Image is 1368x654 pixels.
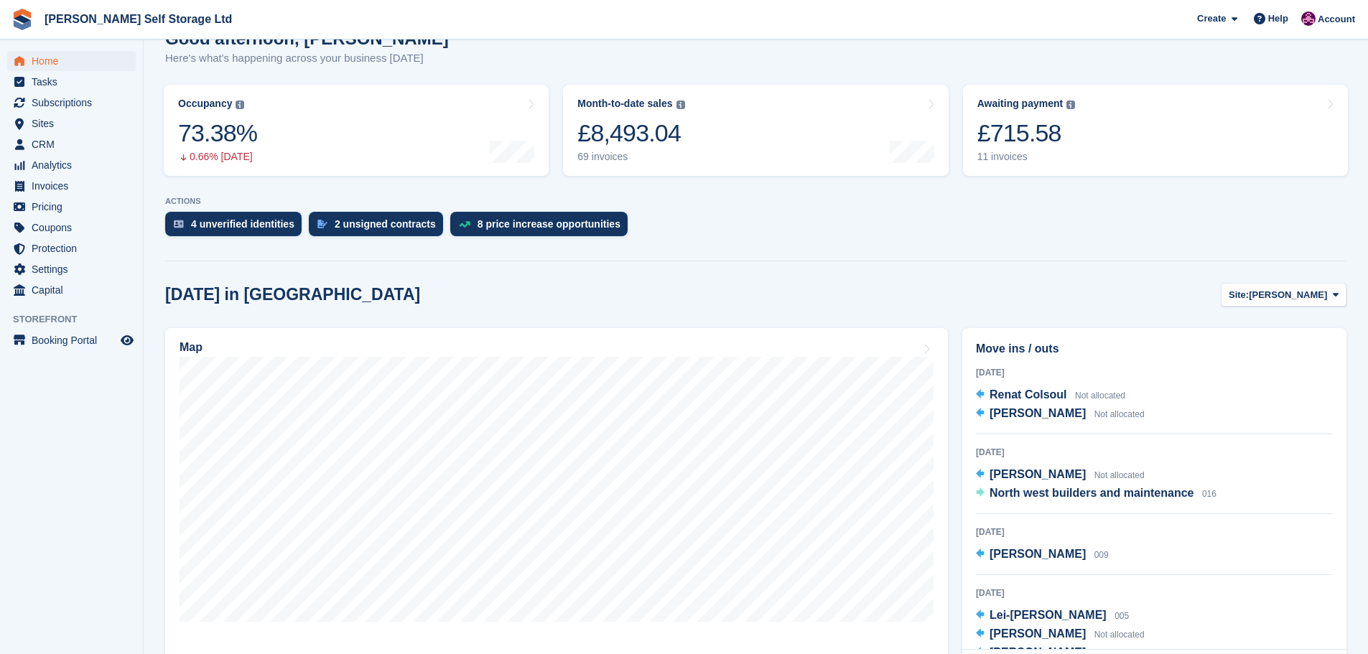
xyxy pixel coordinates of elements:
h2: Map [180,341,203,354]
a: menu [7,134,136,154]
div: 69 invoices [577,151,684,163]
a: North west builders and maintenance 016 [976,485,1216,503]
span: Coupons [32,218,118,238]
a: menu [7,259,136,279]
div: 8 price increase opportunities [478,218,620,230]
span: Sites [32,113,118,134]
a: Lei-[PERSON_NAME] 005 [976,607,1129,625]
div: 2 unsigned contracts [335,218,436,230]
h2: [DATE] in [GEOGRAPHIC_DATA] [165,285,420,304]
span: [PERSON_NAME] [990,407,1086,419]
span: Protection [32,238,118,258]
a: menu [7,93,136,113]
a: [PERSON_NAME] Not allocated [976,625,1145,644]
div: 0.66% [DATE] [178,151,257,163]
h2: Move ins / outs [976,340,1333,358]
span: North west builders and maintenance [990,487,1194,499]
div: [DATE] [976,366,1333,379]
a: [PERSON_NAME] Self Storage Ltd [39,7,238,31]
span: Renat Colsoul [990,388,1067,401]
img: icon-info-grey-7440780725fd019a000dd9b08b2336e03edf1995a4989e88bcd33f0948082b44.svg [676,101,685,109]
span: Site: [1229,288,1249,302]
p: ACTIONS [165,197,1346,206]
a: menu [7,72,136,92]
span: Subscriptions [32,93,118,113]
a: 8 price increase opportunities [450,212,635,243]
span: Not allocated [1094,630,1145,640]
span: Capital [32,280,118,300]
a: Occupancy 73.38% 0.66% [DATE] [164,85,549,176]
a: menu [7,155,136,175]
span: CRM [32,134,118,154]
button: Site: [PERSON_NAME] [1221,283,1346,307]
div: £715.58 [977,118,1076,148]
a: 4 unverified identities [165,212,309,243]
span: Not allocated [1094,470,1145,480]
img: price_increase_opportunities-93ffe204e8149a01c8c9dc8f82e8f89637d9d84a8eef4429ea346261dce0b2c0.svg [459,221,470,228]
span: Settings [32,259,118,279]
img: Lydia Wild [1301,11,1316,26]
a: [PERSON_NAME] 009 [976,546,1109,564]
img: stora-icon-8386f47178a22dfd0bd8f6a31ec36ba5ce8667c1dd55bd0f319d3a0aa187defe.svg [11,9,33,30]
span: [PERSON_NAME] [990,468,1086,480]
a: Renat Colsoul Not allocated [976,386,1125,405]
a: menu [7,280,136,300]
div: 11 invoices [977,151,1076,163]
span: Lei-[PERSON_NAME] [990,609,1107,621]
span: 009 [1094,550,1109,560]
div: Month-to-date sales [577,98,672,110]
a: 2 unsigned contracts [309,212,450,243]
a: menu [7,218,136,238]
span: Not allocated [1094,409,1145,419]
a: menu [7,238,136,258]
span: Help [1268,11,1288,26]
span: Home [32,51,118,71]
div: 4 unverified identities [191,218,294,230]
a: [PERSON_NAME] Not allocated [976,405,1145,424]
img: verify_identity-adf6edd0f0f0b5bbfe63781bf79b02c33cf7c696d77639b501bdc392416b5a36.svg [174,220,184,228]
p: Here's what's happening across your business [DATE] [165,50,449,67]
a: Month-to-date sales £8,493.04 69 invoices [563,85,948,176]
span: Pricing [32,197,118,217]
span: Storefront [13,312,143,327]
span: Analytics [32,155,118,175]
span: 005 [1115,611,1129,621]
span: Not allocated [1075,391,1125,401]
a: menu [7,176,136,196]
span: [PERSON_NAME] [1249,288,1327,302]
span: Account [1318,12,1355,27]
a: Preview store [118,332,136,349]
span: 016 [1202,489,1216,499]
div: [DATE] [976,587,1333,599]
a: [PERSON_NAME] Not allocated [976,466,1145,485]
span: Invoices [32,176,118,196]
a: menu [7,113,136,134]
span: [PERSON_NAME] [990,627,1086,640]
div: £8,493.04 [577,118,684,148]
div: Occupancy [178,98,232,110]
a: menu [7,330,136,350]
span: [PERSON_NAME] [990,548,1086,560]
div: 73.38% [178,118,257,148]
div: [DATE] [976,525,1333,538]
span: Tasks [32,72,118,92]
img: contract_signature_icon-13c848040528278c33f63329250d36e43548de30e8caae1d1a13099fd9432cc5.svg [317,220,327,228]
a: menu [7,51,136,71]
div: Awaiting payment [977,98,1064,110]
img: icon-info-grey-7440780725fd019a000dd9b08b2336e03edf1995a4989e88bcd33f0948082b44.svg [236,101,244,109]
div: [DATE] [976,446,1333,459]
img: icon-info-grey-7440780725fd019a000dd9b08b2336e03edf1995a4989e88bcd33f0948082b44.svg [1066,101,1075,109]
a: menu [7,197,136,217]
span: Booking Portal [32,330,118,350]
a: Awaiting payment £715.58 11 invoices [963,85,1348,176]
span: Create [1197,11,1226,26]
